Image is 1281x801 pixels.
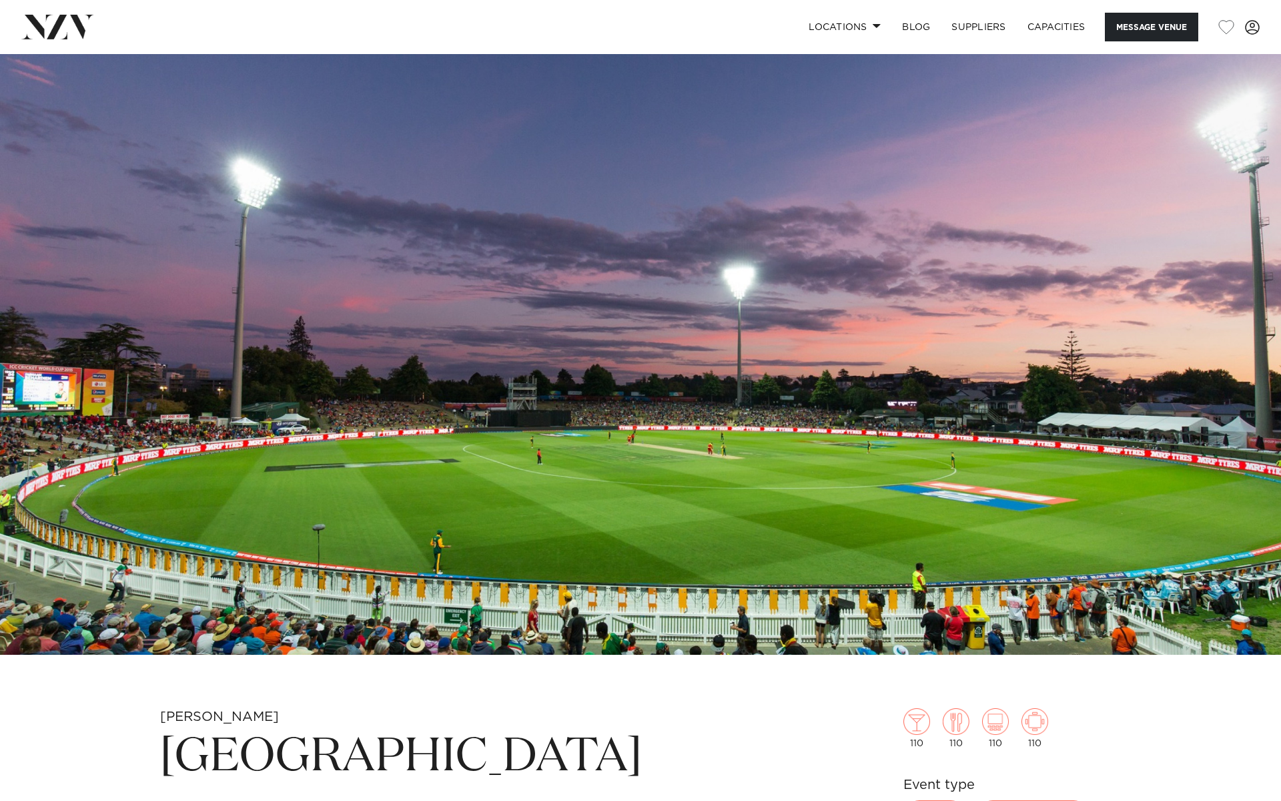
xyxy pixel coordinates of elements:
[1017,13,1096,41] a: Capacities
[943,708,969,748] div: 110
[1105,13,1198,41] button: Message Venue
[891,13,941,41] a: BLOG
[1021,708,1048,748] div: 110
[1021,708,1048,735] img: meeting.png
[798,13,891,41] a: Locations
[941,13,1016,41] a: SUPPLIERS
[903,775,1121,795] h6: Event type
[982,708,1009,748] div: 110
[160,727,809,788] h1: [GEOGRAPHIC_DATA]
[21,15,94,39] img: nzv-logo.png
[982,708,1009,735] img: theatre.png
[903,708,930,748] div: 110
[943,708,969,735] img: dining.png
[903,708,930,735] img: cocktail.png
[160,710,279,724] small: [PERSON_NAME]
